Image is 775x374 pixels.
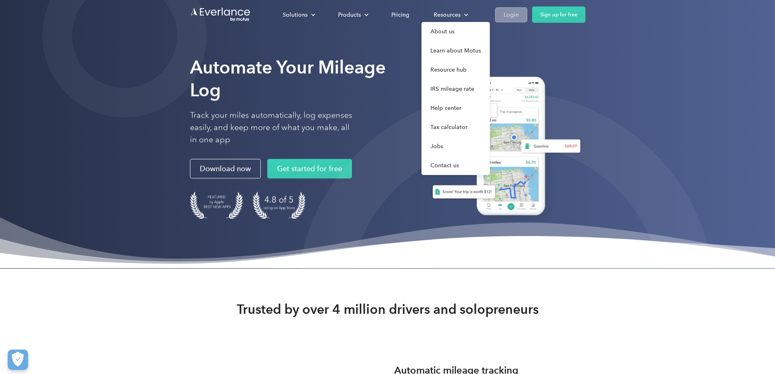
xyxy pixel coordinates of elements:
[421,60,490,79] a: Resource hub
[423,70,585,225] img: Everlance, mileage tracker app, expense tracking app
[338,10,361,20] div: Products
[190,109,353,146] p: Track your miles automatically, log expenses easily, and keep more of what you make, all in one app
[253,192,306,219] img: 4.9 out of 5 stars on the app store
[190,7,251,22] a: Go to homepage
[421,98,490,118] a: Help center
[434,10,461,20] div: Resources
[391,10,409,20] div: Pricing
[421,156,490,175] a: Contact us
[190,159,261,179] a: Download now
[421,22,490,175] nav: Resources
[421,41,490,60] a: Learn about Motus
[495,7,527,22] a: Login
[267,159,352,179] a: Get started for free
[275,8,322,22] div: Solutions
[190,192,243,219] img: Badge for Featured by Apple Best New Apps
[504,10,519,20] div: Login
[421,118,490,137] a: Tax calculator
[421,22,490,41] a: About us
[426,8,475,22] div: Resources
[421,79,490,98] a: IRS mileage rate
[330,8,375,22] div: Products
[190,57,386,101] strong: Automate Your Mileage Log
[8,350,28,370] button: Cookies Settings
[532,7,585,23] a: Sign up for free
[421,137,490,156] a: Jobs
[383,8,417,22] a: Pricing
[283,10,308,20] div: Solutions
[237,301,539,317] strong: Trusted by over 4 million drivers and solopreneurs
